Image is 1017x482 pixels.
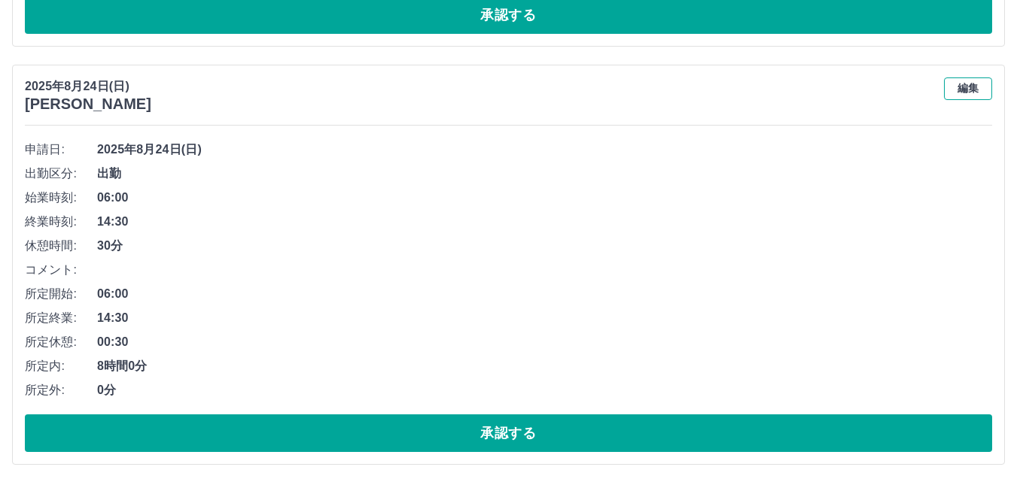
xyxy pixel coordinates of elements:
span: 休憩時間: [25,237,97,255]
span: 所定開始: [25,285,97,303]
button: 編集 [944,77,992,100]
span: 00:30 [97,333,992,351]
span: 2025年8月24日(日) [97,141,992,159]
span: 所定内: [25,357,97,375]
span: 14:30 [97,213,992,231]
p: 2025年8月24日(日) [25,77,151,95]
span: 8時間0分 [97,357,992,375]
span: 14:30 [97,309,992,327]
span: 所定休憩: [25,333,97,351]
span: 出勤区分: [25,165,97,183]
span: 30分 [97,237,992,255]
span: 06:00 [97,285,992,303]
span: 所定外: [25,381,97,399]
span: 始業時刻: [25,189,97,207]
span: 出勤 [97,165,992,183]
span: 終業時刻: [25,213,97,231]
span: 申請日: [25,141,97,159]
span: 0分 [97,381,992,399]
h3: [PERSON_NAME] [25,95,151,113]
span: コメント: [25,261,97,279]
span: 所定終業: [25,309,97,327]
span: 06:00 [97,189,992,207]
button: 承認する [25,414,992,452]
